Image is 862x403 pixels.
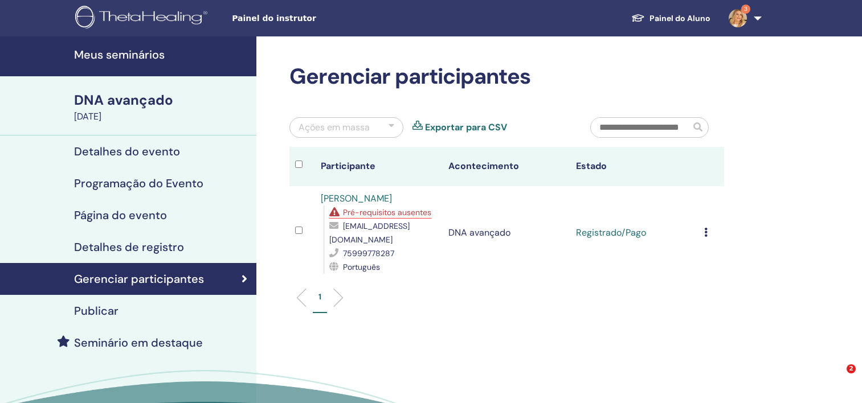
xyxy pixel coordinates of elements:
h4: Página do evento [74,208,167,222]
font: Painel do Aluno [649,13,710,23]
div: DNA avançado [74,91,250,110]
img: graduation-cap-white.svg [631,13,645,23]
span: Pré-requisitos ausentes [343,207,431,217]
span: 2 [847,364,856,373]
a: [PERSON_NAME] [321,192,392,204]
h4: Meus seminários [74,48,250,61]
a: Painel do Aluno [622,8,720,29]
span: [EMAIL_ADDRESS][DOMAIN_NAME] [329,221,410,245]
h4: Seminário em destaque [74,336,203,349]
td: DNA avançado [443,186,570,279]
a: Exportar para CSV [425,121,507,134]
th: Acontecimento [443,147,570,186]
iframe: Intercom live chat [823,364,851,392]
a: DNA avançado[DATE] [67,91,256,124]
h4: Programação do Evento [74,176,203,190]
img: logo.png [75,6,211,31]
span: Painel do instrutor [232,13,403,24]
img: default.jpg [729,9,747,27]
span: Português [343,262,380,272]
h4: Gerenciar participantes [74,272,204,286]
div: Ações em massa [299,121,370,134]
h4: Detalhes do evento [74,145,180,158]
h4: Detalhes de registro [74,240,184,254]
h2: Gerenciar participantes [289,64,724,90]
h4: Publicar [74,304,119,318]
span: 3 [741,5,750,14]
p: 1 [318,291,321,303]
th: Estado [570,147,698,186]
span: 75999778287 [343,248,394,258]
th: Participante [315,147,443,186]
div: [DATE] [74,110,250,124]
